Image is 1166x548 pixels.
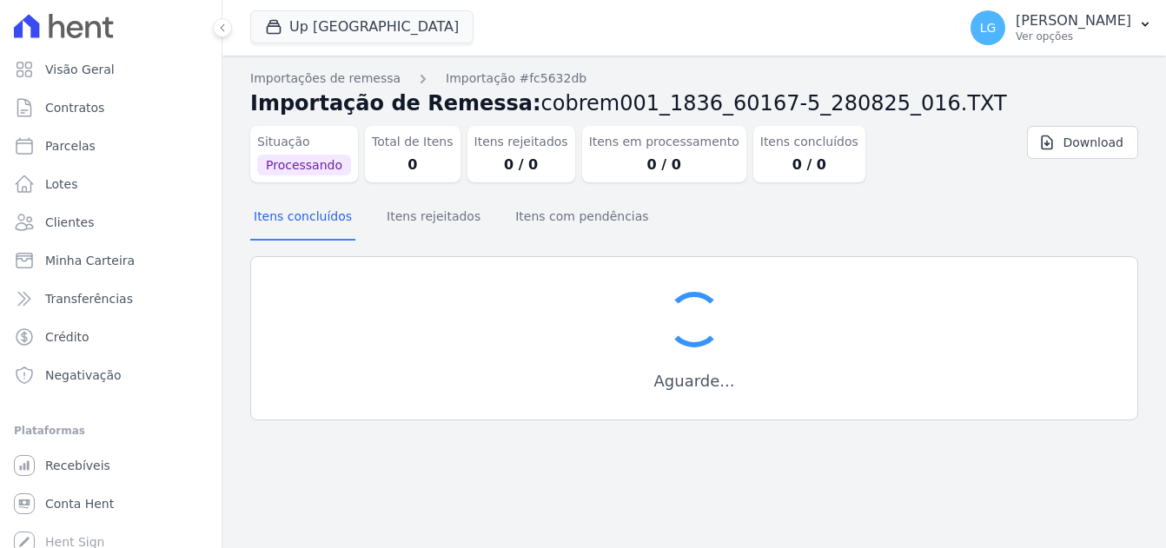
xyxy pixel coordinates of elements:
button: Itens concluídos [250,195,355,241]
span: cobrem001_1836_60167-5_280825_016.TXT [541,91,1007,116]
a: Contratos [7,90,215,125]
span: Transferências [45,290,133,307]
h3: Aguarde... [279,371,1110,392]
span: Processando [257,155,351,175]
span: Contratos [45,99,104,116]
button: Itens rejeitados [383,195,484,241]
h2: Importação de Remessa: [250,88,1138,119]
dd: 0 / 0 [474,155,568,175]
dd: 0 [372,155,454,175]
span: Conta Hent [45,495,114,512]
div: Plataformas [14,420,208,441]
span: Minha Carteira [45,252,135,269]
span: Visão Geral [45,61,115,78]
dt: Total de Itens [372,133,454,151]
a: Clientes [7,205,215,240]
span: LG [980,22,997,34]
span: Lotes [45,175,78,193]
button: Itens com pendências [512,195,652,241]
dt: Itens em processamento [589,133,739,151]
a: Importações de remessa [250,69,401,88]
a: Negativação [7,358,215,393]
p: Ver opções [1016,30,1131,43]
p: [PERSON_NAME] [1016,12,1131,30]
a: Importação #fc5632db [446,69,586,88]
a: Download [1027,126,1138,159]
a: Lotes [7,167,215,201]
a: Parcelas [7,129,215,163]
dt: Itens rejeitados [474,133,568,151]
dt: Itens concluídos [760,133,858,151]
span: Parcelas [45,137,96,155]
button: LG [PERSON_NAME] Ver opções [957,3,1166,52]
a: Visão Geral [7,52,215,87]
a: Recebíveis [7,448,215,483]
a: Transferências [7,281,215,316]
button: Up [GEOGRAPHIC_DATA] [250,10,474,43]
dd: 0 / 0 [760,155,858,175]
a: Crédito [7,320,215,354]
span: Recebíveis [45,457,110,474]
span: Negativação [45,366,122,384]
span: Clientes [45,214,94,231]
a: Conta Hent [7,486,215,521]
span: Crédito [45,328,89,346]
dd: 0 / 0 [589,155,739,175]
nav: Breadcrumb [250,69,1138,88]
dt: Situação [257,133,351,151]
a: Minha Carteira [7,243,215,278]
